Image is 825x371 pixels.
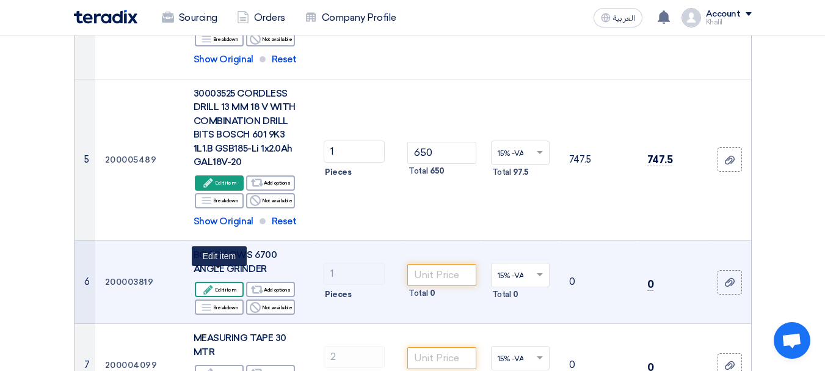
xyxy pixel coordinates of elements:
div: Breakdown [195,299,244,315]
ng-select: VAT [491,141,550,165]
td: 6 [75,241,95,324]
div: Add options [246,175,295,191]
ng-select: VAT [491,263,550,287]
span: BOSCH GWS 6700 ANGLE GRINDER [194,249,277,274]
span: Total [409,165,427,177]
span: 747.5 [647,153,673,166]
span: Reset [272,53,297,67]
a: Sourcing [152,4,227,31]
input: Unit Price [407,264,476,286]
a: Company Profile [295,4,406,31]
div: 30003525 CORDLESS DRILL 13 MM 18 V WITH COMBINATION DRILL BITS BOSCH 601 9K3 1L1.B GSB185-Li 1x2.... [194,87,304,169]
img: Teradix logo [74,10,137,24]
input: RFQ_STEP1.ITEMS.2.AMOUNT_TITLE [324,346,385,368]
td: 5 [75,79,95,241]
div: Edit item [192,246,247,266]
span: Pieces [325,288,351,301]
td: 747.5 [559,79,638,241]
input: Unit Price [407,347,476,369]
button: العربية [594,8,642,28]
td: 200003819 [95,241,184,324]
span: Pieces [325,166,351,178]
span: 650 [430,165,445,177]
span: Show Original [194,53,253,67]
td: 200005489 [95,79,184,241]
span: Reset [272,215,297,229]
div: Not available [246,31,295,46]
td: 0 [559,241,638,324]
span: Total [409,287,427,299]
div: Edit item [195,282,244,297]
div: Not available [246,299,295,315]
input: RFQ_STEP1.ITEMS.2.AMOUNT_TITLE [324,141,385,163]
span: 97.5 [513,166,528,178]
div: Edit item [195,175,244,191]
div: Khalil [706,19,752,26]
span: Total [492,288,511,301]
input: Unit Price [407,142,476,164]
span: 0 [647,278,654,291]
div: Breakdown [195,193,244,208]
div: Add options [246,282,295,297]
div: Breakdown [195,31,244,46]
div: Open chat [774,322,810,359]
span: MEASURING TAPE 30 MTR [194,332,286,358]
a: Orders [227,4,295,31]
span: 0 [513,288,518,301]
span: Total [492,166,511,178]
input: RFQ_STEP1.ITEMS.2.AMOUNT_TITLE [324,263,385,285]
ng-select: VAT [491,346,550,370]
span: العربية [613,14,635,23]
div: Account [706,9,741,20]
img: profile_test.png [681,8,701,28]
div: Not available [246,193,295,208]
span: 0 [430,287,435,299]
span: Show Original [194,215,253,229]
